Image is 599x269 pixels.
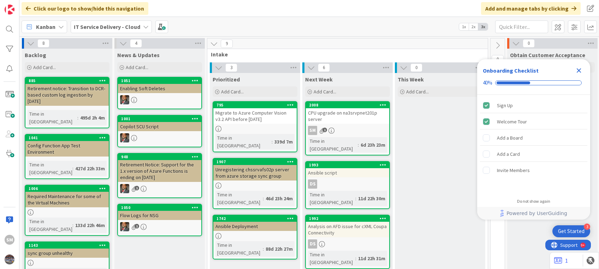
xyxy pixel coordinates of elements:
img: DP [120,184,129,193]
div: Unregistering chssrvafs02p server from azure storage sync group [213,165,297,181]
div: Flow Logs for NSG [118,211,201,220]
div: 339d 7m [273,138,295,146]
div: SM [306,126,389,135]
div: 885Retirement notice: Transition to DCR-based custom log ingestion by [DATE] [25,78,109,106]
a: 1992Analysis on AFD issue for cXML Coupa ConnectivityDSTime in [GEOGRAPHIC_DATA]:11d 22h 31m [305,215,390,269]
a: 948Retirement Notice: Support for the 1.x version of Azure Functions is ending on [DATE]DP [117,153,202,198]
span: : [272,138,273,146]
span: Prioritized [213,76,240,83]
div: Checklist Container [477,59,590,220]
a: 885Retirement notice: Transition to DCR-based custom log ingestion by [DATE]Time in [GEOGRAPHIC_D... [25,77,109,128]
div: Onboarding Checklist [483,66,539,75]
img: DP [120,95,129,104]
span: This Week [398,76,424,83]
div: 2008 [306,102,389,108]
span: 3 [225,63,237,72]
span: Next Week [305,76,333,83]
span: Obtain Customer Acceptance [510,51,585,59]
span: Add Card... [406,88,429,95]
div: Retirement Notice: Support for the 1.x version of Azure Functions is ending on [DATE] [118,160,201,182]
span: 1 [322,128,327,132]
a: 1006Required Maintenance for some of the Virtual MachinesTime in [GEOGRAPHIC_DATA]:133d 22h 46m [25,185,109,236]
div: 1907 [213,159,297,165]
div: Do not show again [517,198,550,204]
div: Time in [GEOGRAPHIC_DATA] [215,241,263,257]
div: Add a Board [497,134,523,142]
div: Time in [GEOGRAPHIC_DATA] [28,110,77,126]
a: 1050Flow Logs for NSGDP [117,204,202,236]
span: Add Card... [33,64,56,71]
div: 3 [584,224,590,230]
div: 1907 [217,159,297,164]
div: Analysis on AFD issue for cXML Coupa Connectivity [306,222,389,237]
div: Add a Card is incomplete. [480,146,587,162]
span: : [263,245,264,253]
div: 11d 22h 31m [356,255,387,262]
span: 2x [469,23,478,30]
a: 1907Unregistering chssrvafs02p server from azure storage sync groupTime in [GEOGRAPHIC_DATA]:46d ... [213,158,297,209]
div: 1041 [29,135,109,140]
span: : [355,255,356,262]
div: 1050Flow Logs for NSG [118,204,201,220]
div: 46d 23h 24m [264,195,295,202]
span: 3x [478,23,488,30]
div: Time in [GEOGRAPHIC_DATA] [308,191,355,206]
div: SM [5,235,14,245]
span: Backlog [25,51,46,59]
div: Add a Card [497,150,520,158]
div: Enabling Soft Deletes [118,84,201,93]
div: 1050 [121,205,201,210]
span: 0 [410,63,422,72]
div: Get Started [558,228,585,235]
div: 1041 [25,135,109,141]
img: DP [120,222,129,231]
div: 1742 [213,215,297,222]
span: Kanban [36,23,55,31]
img: avatar [5,255,14,264]
div: 1993 [306,162,389,168]
div: Sign Up is complete. [480,98,587,113]
div: Time in [GEOGRAPHIC_DATA] [215,191,263,206]
span: Powered by UserGuiding [506,209,567,218]
span: 8 [37,39,49,48]
div: 427d 22h 33m [73,165,107,172]
div: 1992 [309,216,389,221]
div: Open Get Started checklist, remaining modules: 3 [552,225,590,237]
div: 795 [213,102,297,108]
div: 1742 [217,216,297,221]
div: Migrate to Azure Computer Vision v3.2 API before [DATE] [213,108,297,124]
div: 1993Ansible script [306,162,389,177]
div: 1992 [306,215,389,222]
a: 1993Ansible scriptDSTime in [GEOGRAPHIC_DATA]:11d 22h 30m [305,161,390,209]
div: 1143 [25,242,109,249]
div: 1001 [118,116,201,122]
div: Checklist progress: 40% [483,80,585,86]
span: : [263,195,264,202]
a: 2008CPU upgrade on na3srvpnet201p serverSMTime in [GEOGRAPHIC_DATA]:6d 23h 23m [305,101,390,155]
div: Time in [GEOGRAPHIC_DATA] [215,134,272,149]
div: 2008 [309,103,389,108]
div: Close Checklist [573,65,585,76]
div: 885 [25,78,109,84]
div: Sign Up [497,101,513,110]
div: Ansible script [306,168,389,177]
div: DP [118,222,201,231]
div: 1050 [118,204,201,211]
span: : [77,114,78,122]
span: 1 [135,186,139,190]
div: Config Function App Test Environment [25,141,109,157]
span: : [358,141,359,149]
div: Footer [477,207,590,220]
div: 11d 22h 30m [356,195,387,202]
div: 1143sync group unhealthy [25,242,109,258]
span: 1x [459,23,469,30]
div: 1051 [118,78,201,84]
span: 0 [492,55,504,63]
span: Intake [211,51,479,58]
div: 40% [483,80,492,86]
div: Click our logo to show/hide this navigation [22,2,148,15]
span: Add Card... [314,88,336,95]
img: Visit kanbanzone.com [5,5,14,14]
span: : [72,221,73,229]
div: 885 [29,78,109,83]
